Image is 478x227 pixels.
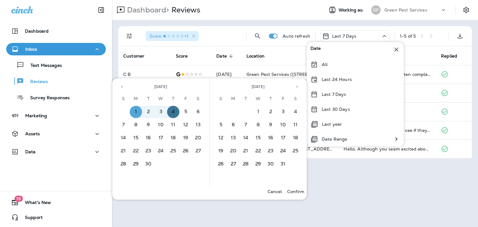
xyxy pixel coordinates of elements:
button: Marketing [6,109,106,122]
button: 10 [155,119,167,131]
div: 1 - 5 of 5 [400,34,416,39]
button: Settings [461,4,472,16]
span: Wednesday [155,93,166,105]
button: Data [6,146,106,158]
button: 19 [180,132,192,144]
button: 10 [277,119,289,131]
button: 29 [252,158,265,170]
p: Auto refresh [283,34,310,39]
span: Monday [228,93,239,105]
button: 24 [155,145,167,157]
p: Inbox [25,47,37,52]
span: Customer [123,53,152,59]
button: 18 [289,132,302,144]
p: Last 7 Days [332,34,357,39]
p: Confirm [287,189,304,194]
span: Thursday [265,93,276,105]
span: What's New [19,200,51,207]
button: Cancel [265,187,285,196]
span: Support [19,215,43,222]
button: 17 [155,132,167,144]
button: 3 [277,106,289,118]
p: Dashboard > [124,5,169,15]
p: Reviews [24,79,48,85]
button: 1 [130,106,142,118]
button: Export as CSV [454,30,466,42]
span: [DATE] [154,84,167,89]
span: Saturday [290,93,301,105]
span: Date [311,46,321,53]
button: 31 [277,158,289,170]
span: Sunday [215,93,227,105]
button: 21 [240,145,252,157]
p: Text Messages [24,63,62,69]
button: 13 [227,132,240,144]
button: 22 [252,145,265,157]
span: Monday [130,93,142,105]
p: Last 7 Days [322,92,346,97]
button: 2 [142,106,155,118]
span: Date [216,53,235,59]
button: Support [6,211,106,224]
span: Thursday [168,93,179,105]
button: Collapse Sidebar [92,4,110,16]
button: 14 [117,132,130,144]
span: Location [246,53,265,59]
p: Green Pest Services [384,7,427,12]
p: All [322,62,328,67]
div: Hello, Although you seem excited about the service provided, I must tell you that I am disappoint... [344,146,431,152]
button: 11 [167,119,180,131]
button: Reviews [6,75,106,88]
span: Date [216,53,227,59]
button: 1 [252,106,265,118]
button: Survey Responses [6,91,106,104]
p: C B [123,72,166,77]
span: Location [246,53,273,59]
button: 16 [142,132,155,144]
button: 25 [289,145,302,157]
button: 23 [265,145,277,157]
button: 20 [227,145,240,157]
button: 8 [130,119,142,131]
button: Confirm [285,187,307,196]
button: 30 [142,158,155,170]
p: Reviews [169,5,200,15]
span: Score : +1 [149,33,189,39]
button: Dashboard [6,25,106,37]
p: Date Range [322,137,347,141]
button: 4 [289,106,302,118]
p: Survey Responses [24,95,70,101]
button: 8 [252,119,265,131]
p: Marketing [25,113,47,118]
button: 18 [167,132,180,144]
p: Cancel [267,189,282,194]
button: 7 [240,119,252,131]
p: Dashboard [25,29,49,34]
button: 30 [265,158,277,170]
span: Sunday [118,93,129,105]
button: 13 [192,119,204,131]
p: Last year [322,122,342,127]
span: Working as: [339,7,365,13]
button: 5 [180,106,192,118]
button: Filters [123,30,136,42]
button: Assets [6,127,106,140]
button: 24 [277,145,289,157]
div: GP [371,5,381,15]
button: Previous month [117,82,127,91]
button: 28 [240,158,252,170]
button: 11 [289,119,302,131]
button: 9 [142,119,155,131]
button: 26 [215,158,227,170]
span: Tuesday [143,93,154,105]
button: 26 [180,145,192,157]
button: 25 [167,145,180,157]
button: 12 [215,132,227,144]
button: 17 [277,132,289,144]
button: 2 [265,106,277,118]
button: 19 [215,145,227,157]
button: 23 [142,145,155,157]
span: Replied [441,53,457,59]
button: 20 [192,132,204,144]
button: Text Messages [6,58,106,72]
